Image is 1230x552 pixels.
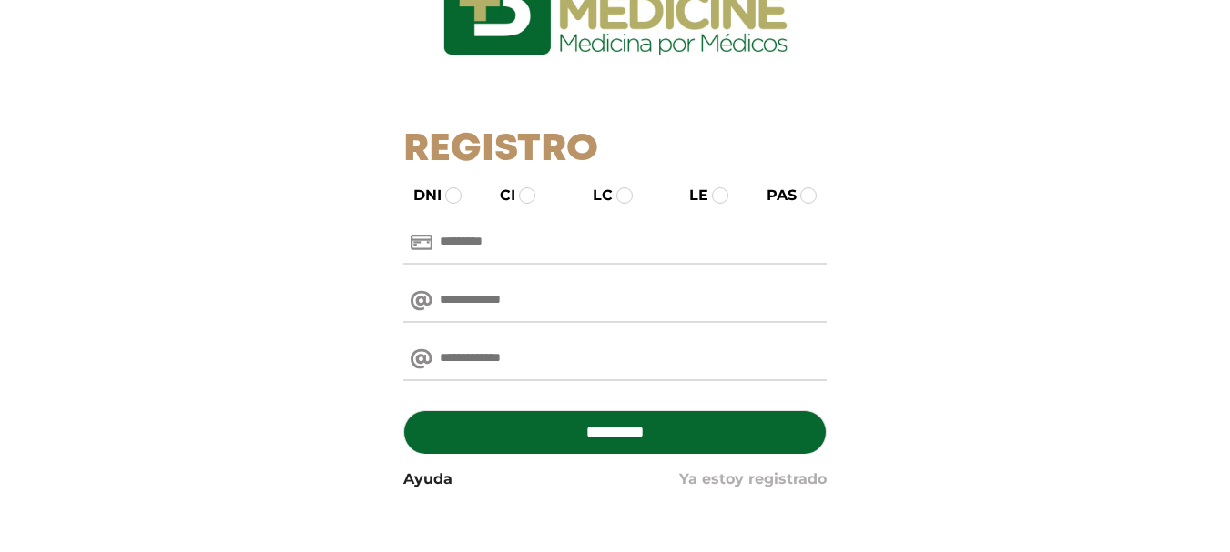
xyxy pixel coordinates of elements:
a: Ya estoy registrado [679,468,827,490]
label: LC [576,185,613,206]
h1: Registro [403,127,827,173]
label: LE [673,185,708,206]
label: DNI [397,185,442,206]
label: PAS [750,185,797,206]
a: Ayuda [403,468,452,490]
label: CI [483,185,515,206]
